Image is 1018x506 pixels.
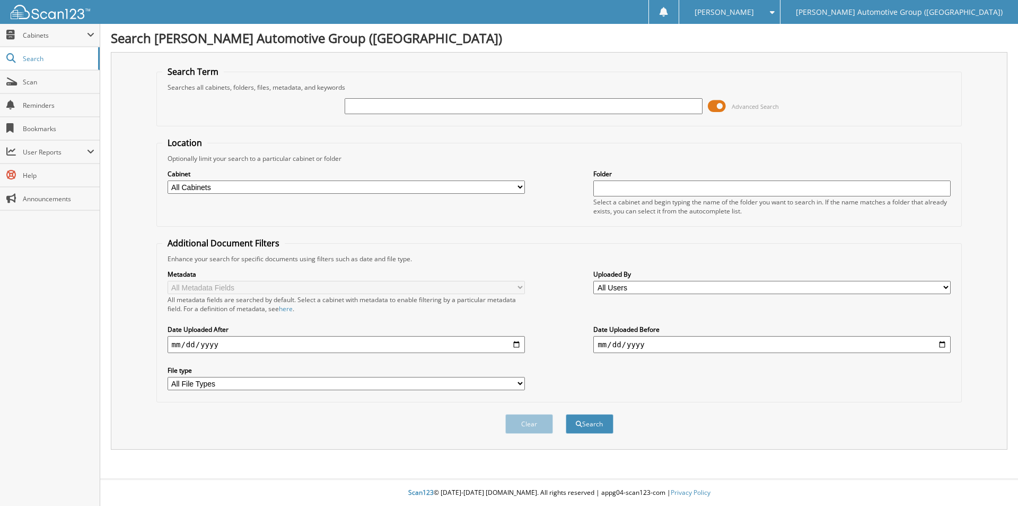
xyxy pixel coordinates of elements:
[671,488,710,497] a: Privacy Policy
[162,66,224,78] legend: Search Term
[593,270,951,279] label: Uploaded By
[23,148,87,157] span: User Reports
[168,336,525,353] input: start
[100,480,1018,506] div: © [DATE]-[DATE] [DOMAIN_NAME]. All rights reserved | appg04-scan123-com |
[593,336,951,353] input: end
[162,137,207,149] legend: Location
[162,154,956,163] div: Optionally limit your search to a particular cabinet or folder
[593,169,951,178] label: Folder
[695,9,754,15] span: [PERSON_NAME]
[168,169,525,178] label: Cabinet
[408,488,434,497] span: Scan123
[23,78,94,87] span: Scan
[168,325,525,334] label: Date Uploaded After
[23,101,94,110] span: Reminders
[23,194,94,203] span: Announcements
[593,198,951,216] div: Select a cabinet and begin typing the name of the folder you want to search in. If the name match...
[279,304,293,313] a: here
[162,254,956,263] div: Enhance your search for specific documents using filters such as date and file type.
[23,31,87,40] span: Cabinets
[23,54,93,63] span: Search
[23,124,94,133] span: Bookmarks
[796,9,1003,15] span: [PERSON_NAME] Automotive Group ([GEOGRAPHIC_DATA])
[23,171,94,180] span: Help
[505,414,553,434] button: Clear
[566,414,613,434] button: Search
[593,325,951,334] label: Date Uploaded Before
[11,5,90,19] img: scan123-logo-white.svg
[732,102,779,110] span: Advanced Search
[162,83,956,92] div: Searches all cabinets, folders, files, metadata, and keywords
[111,29,1007,47] h1: Search [PERSON_NAME] Automotive Group ([GEOGRAPHIC_DATA])
[168,366,525,375] label: File type
[162,237,285,249] legend: Additional Document Filters
[168,270,525,279] label: Metadata
[168,295,525,313] div: All metadata fields are searched by default. Select a cabinet with metadata to enable filtering b...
